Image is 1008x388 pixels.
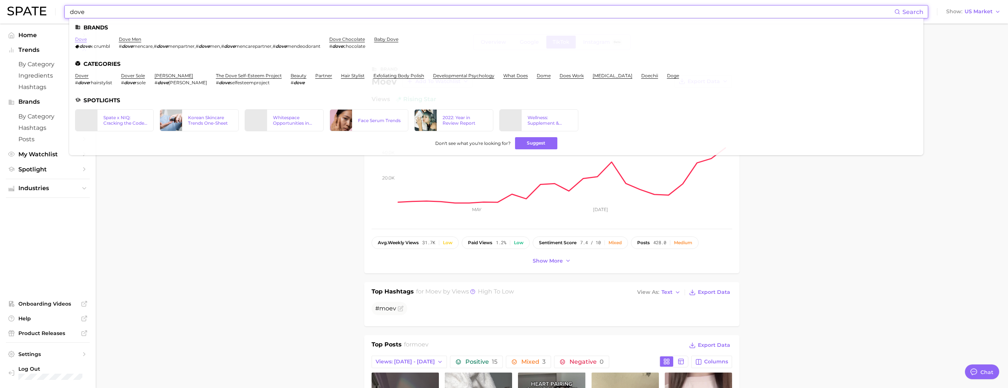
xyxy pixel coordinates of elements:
em: dove [276,43,287,49]
span: mendeodorant [287,43,320,49]
tspan: 20.0k [382,175,395,181]
tspan: 40.0k [382,150,395,155]
span: sentiment score [539,240,576,245]
button: Industries [6,183,90,194]
button: ShowUS Market [944,7,1002,17]
div: Low [443,240,452,245]
a: beauty [291,73,306,78]
span: Search [902,8,923,15]
a: Hashtags [6,81,90,93]
button: avg.weekly views31.7kLow [372,236,459,249]
span: rhairstylist [89,80,112,85]
a: by Category [6,111,90,122]
span: moev [412,341,429,348]
span: # [154,43,157,49]
a: Onboarding Videos [6,298,90,309]
span: 31.7k [422,240,435,245]
em: dove [294,80,305,85]
span: Export Data [698,289,730,295]
span: Brands [18,99,77,105]
span: men [210,43,220,49]
a: [MEDICAL_DATA] [593,73,632,78]
span: Product Releases [18,330,77,337]
button: posts428.0Medium [631,236,699,249]
a: the dove self-esteem project [216,73,282,78]
img: SPATE [7,7,46,15]
span: menpartner [168,43,195,49]
span: 15 [492,358,497,365]
span: Negative [569,359,604,365]
div: Korean Skincare Trends One-Sheet [188,115,233,126]
a: Help [6,313,90,324]
button: Trends [6,45,90,56]
span: weekly views [378,240,419,245]
tspan: May [472,207,482,212]
span: Posts [18,136,77,143]
div: Medium [674,240,692,245]
a: Spate x NIQ: Cracking the Code of TikTok Shop [75,109,154,131]
em: dove [124,80,135,85]
span: Hashtags [18,124,77,131]
a: baby dove [374,36,398,42]
a: dove [75,36,87,42]
span: Help [18,315,77,322]
li: Spotlights [75,97,918,103]
span: Hashtags [18,83,77,90]
button: Export Data [687,287,732,298]
span: Home [18,32,77,39]
a: doechii [641,73,658,78]
button: View AsText [635,288,682,297]
h1: Top Posts [372,340,402,351]
a: [PERSON_NAME] [155,73,193,78]
h1: Top Hashtags [372,287,414,298]
span: by Category [18,61,77,68]
span: # [291,80,294,85]
button: paid views1.2%Low [462,236,530,249]
span: Ingredients [18,72,77,79]
input: Search here for a brand, industry, or ingredient [69,6,894,18]
span: # [273,43,276,49]
em: dove [219,80,230,85]
button: Brands [6,96,90,107]
button: Show more [531,256,573,266]
abbr: average [378,240,388,245]
span: 1.2% [496,240,506,245]
div: Wellness: Supplement & Ingestible Trends Report [528,115,572,126]
h2: for by Views [416,287,514,298]
span: Columns [704,359,728,365]
span: [PERSON_NAME] [168,80,207,85]
span: # [216,80,219,85]
a: Settings [6,349,90,360]
span: Log Out [18,366,84,372]
a: Whitespace Opportunities in Skincare 2023 [245,109,324,131]
a: dove men [119,36,141,42]
span: chocolate [343,43,365,49]
a: Ingredients [6,70,90,81]
em: dove [199,43,210,49]
span: # [121,80,124,85]
a: hair stylist [341,73,365,78]
span: mencarepartner [235,43,271,49]
span: 7.4 / 10 [580,240,601,245]
span: US Market [965,10,993,14]
em: dove [157,80,168,85]
em: dove [224,43,235,49]
span: # [375,305,396,312]
span: Trends [18,47,77,53]
div: , , , , [119,43,320,49]
span: # [221,43,224,49]
div: Mixed [608,240,622,245]
a: doge [667,73,679,78]
button: sentiment score7.4 / 10Mixed [533,236,628,249]
a: Home [6,29,90,41]
h2: for [404,340,429,351]
span: Show more [533,258,563,264]
span: Industries [18,185,77,192]
div: Low [514,240,523,245]
span: Don't see what you're looking for? [435,140,511,146]
a: My Watchlist [6,149,90,160]
span: Settings [18,351,77,357]
span: # [75,80,78,85]
a: Posts [6,134,90,145]
span: # [155,80,157,85]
